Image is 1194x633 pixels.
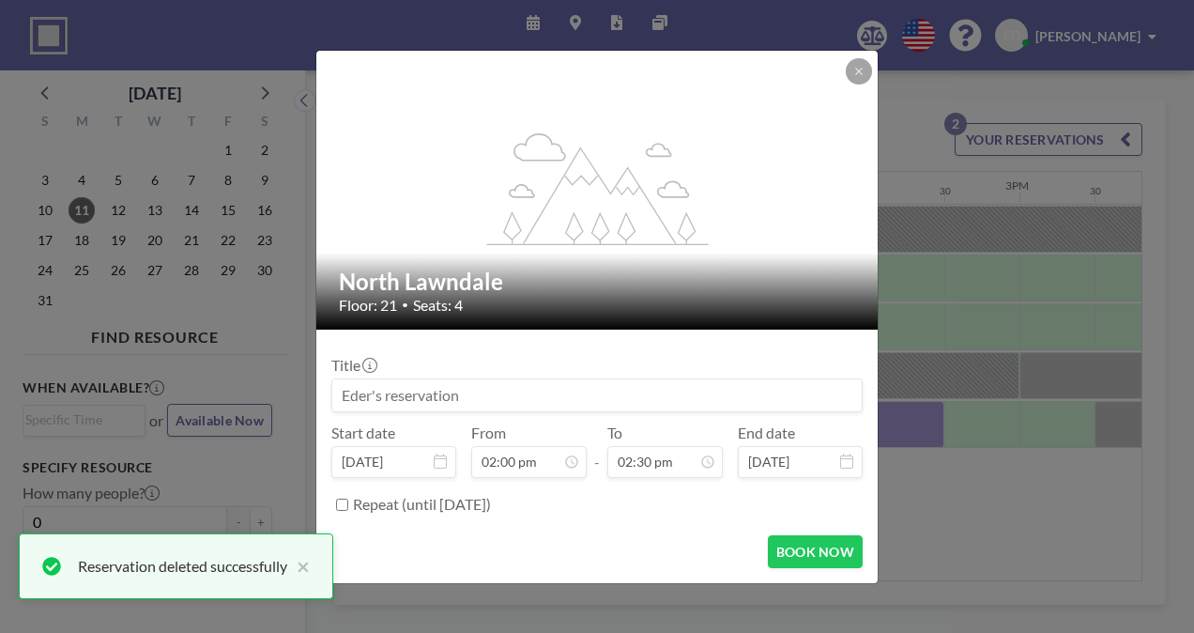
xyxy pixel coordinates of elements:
[331,424,395,442] label: Start date
[471,424,506,442] label: From
[594,430,600,471] span: -
[413,296,463,315] span: Seats: 4
[402,298,408,312] span: •
[353,495,491,514] label: Repeat (until [DATE])
[607,424,622,442] label: To
[768,535,863,568] button: BOOK NOW
[487,131,709,244] g: flex-grow: 1.2;
[332,379,862,411] input: Eder's reservation
[339,296,397,315] span: Floor: 21
[738,424,795,442] label: End date
[78,555,287,578] div: Reservation deleted successfully
[287,555,310,578] button: close
[331,356,375,375] label: Title
[339,268,857,296] h2: North Lawndale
